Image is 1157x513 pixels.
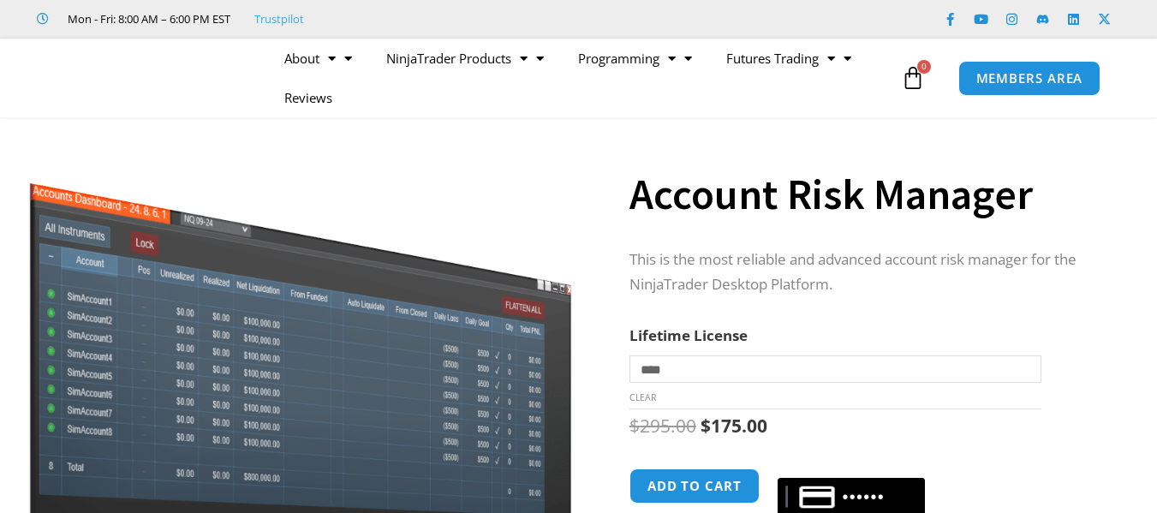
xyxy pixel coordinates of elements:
span: $ [701,414,711,438]
a: Programming [561,39,709,78]
text: •••••• [842,487,885,506]
a: Futures Trading [709,39,868,78]
a: Reviews [267,78,349,117]
a: Trustpilot [254,9,304,29]
iframe: Secure payment input frame [774,466,928,468]
a: MEMBERS AREA [958,61,1101,96]
a: Clear options [629,391,656,403]
span: MEMBERS AREA [976,72,1083,85]
nav: Menu [267,39,897,117]
a: About [267,39,369,78]
span: Mon - Fri: 8:00 AM – 6:00 PM EST [63,9,230,29]
bdi: 175.00 [701,414,767,438]
p: This is the most reliable and advanced account risk manager for the NinjaTrader Desktop Platform. [629,248,1114,297]
img: LogoAI | Affordable Indicators – NinjaTrader [47,47,231,109]
h1: Account Risk Manager [629,164,1114,224]
label: Lifetime License [629,325,748,345]
bdi: 295.00 [629,414,696,438]
span: 0 [917,60,931,74]
a: 0 [875,53,951,103]
button: Add to cart [629,468,760,504]
span: $ [629,414,640,438]
a: NinjaTrader Products [369,39,561,78]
